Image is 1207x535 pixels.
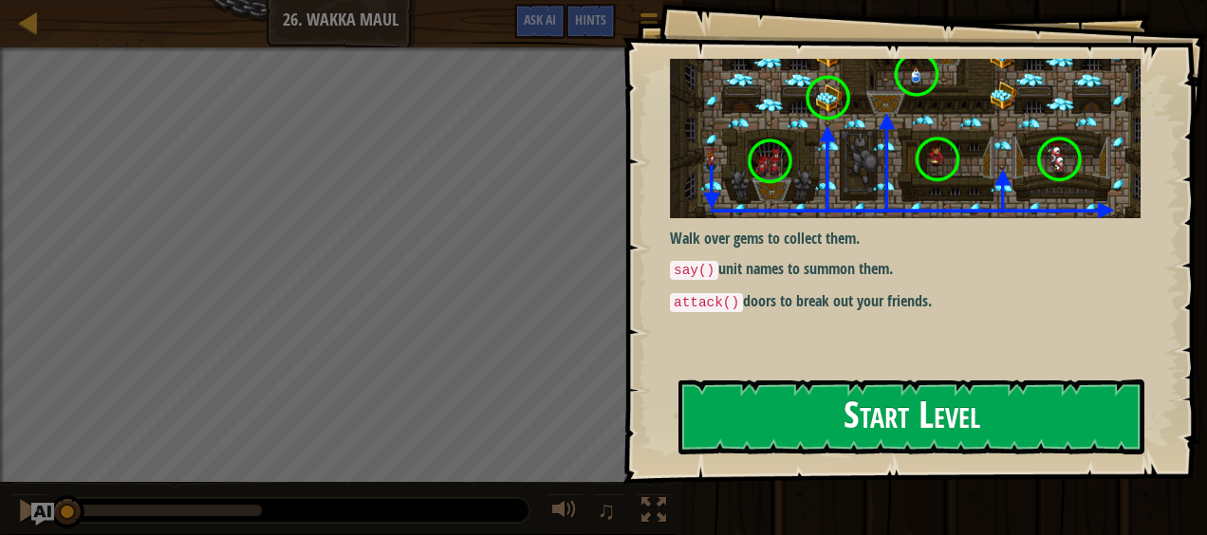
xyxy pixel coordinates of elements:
[670,258,1155,281] p: unit names to summon them.
[597,496,616,525] span: ♫
[9,493,47,532] button: Ctrl + P: Pause
[678,379,1144,454] button: Start Level
[514,4,566,39] button: Ask AI
[546,493,584,532] button: Adjust volume
[524,10,556,28] span: Ask AI
[593,493,625,532] button: ♫
[670,228,1155,249] p: Walk over gems to collect them.
[670,261,718,280] code: say()
[670,293,743,312] code: attack()
[31,503,54,526] button: Ask AI
[670,290,1155,313] p: doors to break out your friends.
[670,59,1155,218] img: Wakka maul
[635,493,673,532] button: Toggle fullscreen
[575,10,606,28] span: Hints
